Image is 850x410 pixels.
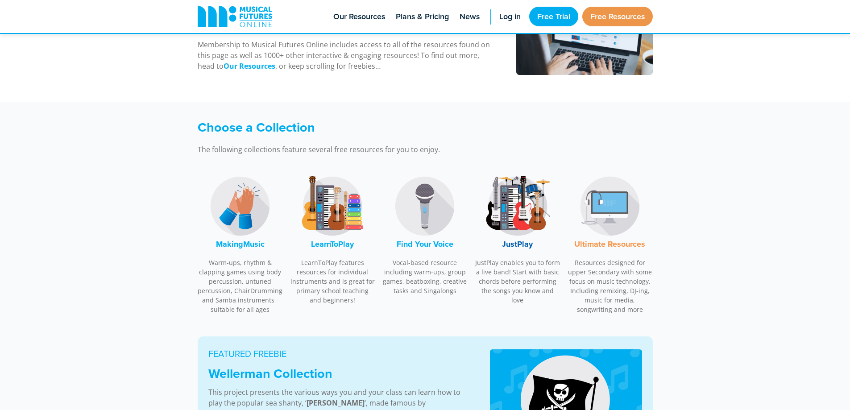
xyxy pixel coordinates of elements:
[207,173,274,240] img: MakingMusic Logo
[333,11,385,23] span: Our Resources
[567,168,653,319] a: Music Technology LogoUltimate Resources Resources designed for upper Secondary with some focus on...
[290,258,376,305] p: LearnToPlay features resources for individual instruments and is great for primary school teachin...
[311,238,354,250] font: LearnToPlay
[382,168,468,300] a: Find Your Voice LogoFind Your Voice Vocal-based resource including warm-ups, group games, beatbox...
[529,7,578,26] a: Free Trial
[216,238,265,250] font: MakingMusic
[198,39,493,71] p: Membership to Musical Futures Online includes access to all of the resources found on this page a...
[307,398,365,408] strong: [PERSON_NAME]
[198,258,283,314] p: Warm-ups, rhythm & clapping games using body percussion, untuned percussion, ChairDrumming and Sa...
[208,364,332,383] strong: Wellerman Collection
[396,11,449,23] span: Plans & Pricing
[475,168,560,310] a: JustPlay LogoJustPlay JustPlay enables you to form a live band! Start with basic chords before pe...
[397,238,453,250] font: Find Your Voice
[290,168,376,310] a: LearnToPlay LogoLearnToPlay LearnToPlay features resources for individual instruments and is grea...
[484,173,551,240] img: JustPlay Logo
[382,258,468,295] p: Vocal-based resource including warm-ups, group games, beatboxing, creative tasks and Singalongs
[198,168,283,319] a: MakingMusic LogoMakingMusic Warm-ups, rhythm & clapping games using body percussion, untuned perc...
[576,173,643,240] img: Music Technology Logo
[475,258,560,305] p: JustPlay enables you to form a live band! Start with basic chords before performing the songs you...
[208,347,469,360] p: FEATURED FREEBIE
[582,7,653,26] a: Free Resources
[567,258,653,314] p: Resources designed for upper Secondary with some focus on music technology. Including remixing, D...
[391,173,458,240] img: Find Your Voice Logo
[198,144,546,155] p: The following collections feature several free resources for you to enjoy.
[299,173,366,240] img: LearnToPlay Logo
[224,61,275,71] a: Our Resources
[460,11,480,23] span: News
[574,238,645,250] font: Ultimate Resources
[499,11,521,23] span: Log in
[502,238,533,250] font: JustPlay
[198,120,546,135] h3: Choose a Collection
